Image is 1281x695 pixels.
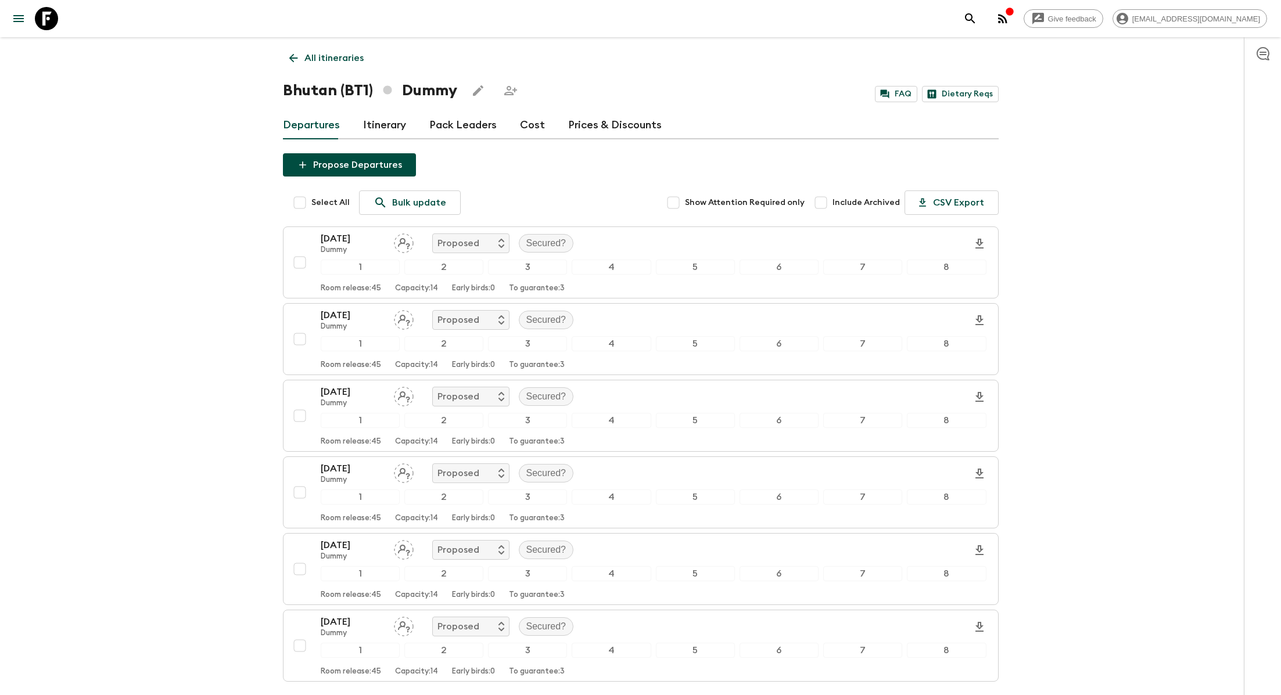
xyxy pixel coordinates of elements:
div: 3 [488,489,567,505]
p: Early birds: 0 [452,667,495,676]
h1: Bhutan (BT1) Dummy [283,79,457,102]
p: Room release: 45 [321,667,381,676]
div: 4 [572,336,651,351]
div: 3 [488,413,567,428]
p: Room release: 45 [321,361,381,370]
div: 2 [404,413,483,428]
div: 6 [740,413,819,428]
span: Include Archived [833,197,900,208]
div: 1 [321,566,400,581]
div: Secured? [519,387,574,406]
p: Early birds: 0 [452,514,495,523]
svg: Download Onboarding [973,467,986,481]
p: Dummy [321,399,385,408]
span: Assign pack leader [394,390,414,399]
p: To guarantee: 3 [509,667,565,676]
a: Give feedback [1024,9,1103,28]
p: Proposed [437,313,479,327]
p: Dummy [321,552,385,561]
span: [EMAIL_ADDRESS][DOMAIN_NAME] [1126,15,1266,23]
div: 8 [907,413,986,428]
div: 2 [404,260,483,275]
button: [DATE]DummyAssign pack leaderProposedSecured?12345678Room release:45Capacity:14Early birds:0To gu... [283,226,999,298]
div: 6 [740,336,819,351]
div: 2 [404,336,483,351]
button: Edit this itinerary [467,79,490,102]
div: 8 [907,336,986,351]
svg: Download Onboarding [973,314,986,327]
div: 4 [572,260,651,275]
a: Departures [283,111,340,139]
a: FAQ [875,86,917,102]
span: Give feedback [1042,15,1103,23]
div: 3 [488,566,567,581]
div: 5 [656,260,735,275]
p: Room release: 45 [321,590,381,600]
span: Select All [311,197,350,208]
p: Capacity: 14 [395,284,438,293]
p: Early birds: 0 [452,590,495,600]
p: Bulk update [392,196,446,210]
p: To guarantee: 3 [509,361,565,370]
p: Dummy [321,629,385,638]
p: Capacity: 14 [395,361,438,370]
button: [DATE]DummyAssign pack leaderProposedSecured?12345678Room release:45Capacity:14Early birds:0To gu... [283,533,999,605]
p: Secured? [526,313,566,327]
div: 8 [907,566,986,581]
p: Capacity: 14 [395,667,438,676]
p: To guarantee: 3 [509,284,565,293]
div: 7 [823,643,902,658]
p: Early birds: 0 [452,437,495,446]
p: Secured? [526,620,566,633]
p: Room release: 45 [321,284,381,293]
div: 3 [488,260,567,275]
a: Itinerary [363,111,406,139]
span: Share this itinerary [499,79,522,102]
div: 6 [740,489,819,505]
div: 1 [321,489,400,505]
div: 8 [907,489,986,505]
button: [DATE]DummyAssign pack leaderProposedSecured?12345678Room release:45Capacity:14Early birds:0To gu... [283,456,999,528]
div: 7 [823,336,902,351]
a: Bulk update [359,190,461,215]
p: Dummy [321,476,385,485]
div: [EMAIL_ADDRESS][DOMAIN_NAME] [1113,9,1267,28]
p: Room release: 45 [321,514,381,523]
p: [DATE] [321,385,385,399]
p: [DATE] [321,615,385,629]
p: [DATE] [321,308,385,322]
p: All itineraries [304,51,364,65]
p: Dummy [321,246,385,255]
div: 3 [488,643,567,658]
div: 4 [572,566,651,581]
div: 1 [321,643,400,658]
span: Assign pack leader [394,467,414,476]
a: Cost [520,111,545,139]
div: Secured? [519,234,574,253]
div: 2 [404,643,483,658]
div: 2 [404,489,483,505]
a: All itineraries [283,46,370,70]
div: Secured? [519,464,574,482]
div: 6 [740,566,819,581]
p: [DATE] [321,462,385,476]
p: [DATE] [321,232,385,246]
p: Dummy [321,322,385,332]
a: Dietary Reqs [922,86,999,102]
div: 5 [656,413,735,428]
svg: Download Onboarding [973,390,986,404]
div: 4 [572,643,651,658]
div: Secured? [519,617,574,636]
button: Propose Departures [283,153,416,177]
div: 6 [740,643,819,658]
div: 1 [321,260,400,275]
p: To guarantee: 3 [509,437,565,446]
div: 1 [321,413,400,428]
div: 6 [740,260,819,275]
div: 5 [656,566,735,581]
div: 4 [572,413,651,428]
span: Assign pack leader [394,543,414,553]
div: 5 [656,643,735,658]
p: Secured? [526,236,566,250]
button: [DATE]DummyAssign pack leaderProposedSecured?12345678Room release:45Capacity:14Early birds:0To gu... [283,303,999,375]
